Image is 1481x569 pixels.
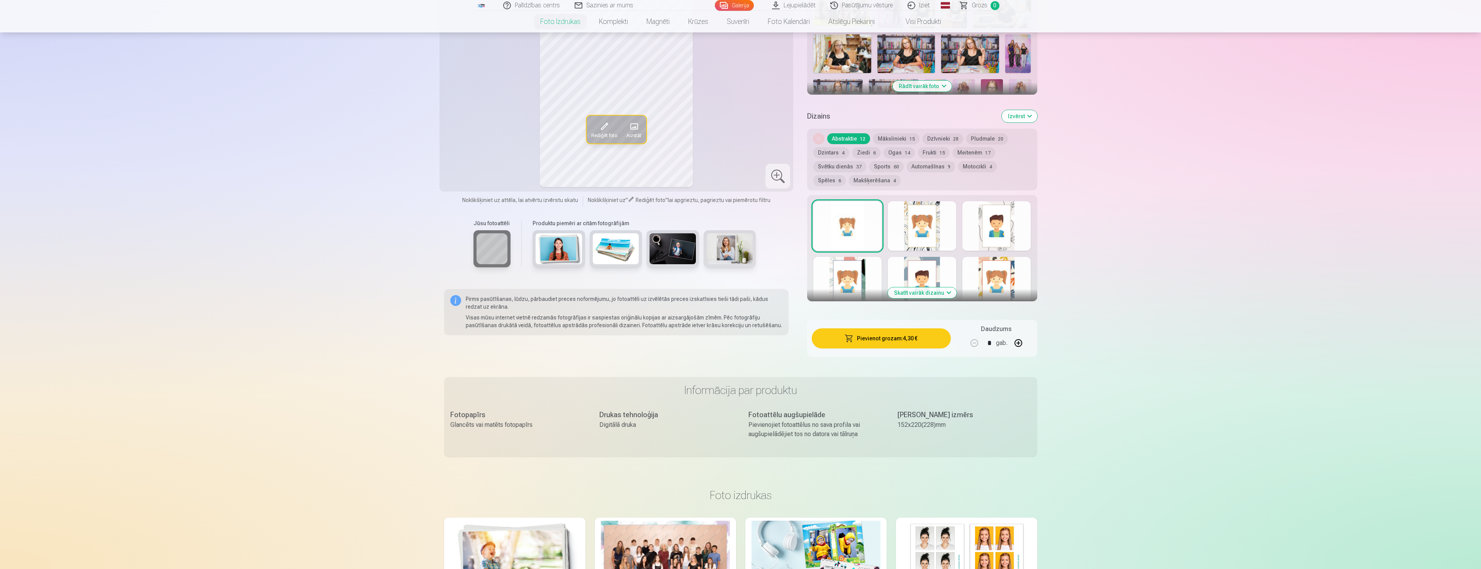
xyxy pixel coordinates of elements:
[636,197,665,203] span: Rediģēt foto
[718,11,758,32] a: Suvenīri
[450,409,584,420] div: Fotopapīrs
[897,409,1031,420] div: [PERSON_NAME] izmērs
[813,161,866,172] button: Svētku dienās37
[590,11,637,32] a: Komplekti
[1002,110,1037,122] button: Izvērst
[588,197,626,203] span: Noklikšķiniet uz
[897,420,1031,430] div: 152x220(228)mm
[873,150,876,156] span: 6
[599,409,733,420] div: Drukas tehnoloģija
[668,197,770,203] span: lai apgrieztu, pagrieztu vai piemērotu filtru
[894,164,899,170] span: 60
[827,133,870,144] button: Abstraktie12
[626,197,628,203] span: "
[466,295,783,311] p: Pirms pasūtīšanas, lūdzu, pārbaudiet preces noformējumu, jo fotoattēli uz izvēlētās preces izskat...
[996,334,1008,352] div: gab.
[985,150,991,156] span: 17
[599,420,733,430] div: Digitālā druka
[466,314,783,329] p: Visas mūsu internet vietnē redzamās fotogrāfijas ir saspiestas oriģinālu kopijas ar aizsargājošām...
[473,219,511,227] h6: Jūsu fotoattēli
[852,147,880,158] button: Ziedi6
[940,150,945,156] span: 15
[477,3,486,8] img: /fa1
[842,150,845,156] span: 4
[909,136,915,142] span: 15
[948,164,950,170] span: 9
[849,175,901,186] button: Makšķerēšana4
[892,81,952,92] button: Rādīt vairāk foto
[587,115,622,143] button: Rediģēt foto
[918,147,950,158] button: Frukti15
[819,11,884,32] a: Atslēgu piekariņi
[591,132,617,139] span: Rediģēt foto
[450,488,1031,502] h3: Foto izdrukas
[860,136,865,142] span: 12
[972,1,987,10] span: Grozs
[807,111,995,122] h5: Dizains
[450,383,1031,397] h3: Informācija par produktu
[748,420,882,439] div: Pievienojiet fotoattēlus no sava profila vai augšupielādējiet tos no datora vai tālruņa
[748,409,882,420] div: Fotoattēlu augšupielāde
[529,219,759,227] h6: Produktu piemēri ar citām fotogrāfijām
[637,11,679,32] a: Magnēti
[462,196,578,204] span: Noklikšķiniet uz attēla, lai atvērtu izvērstu skatu
[907,161,955,172] button: Automašīnas9
[531,11,590,32] a: Foto izdrukas
[884,11,950,32] a: Visi produkti
[626,132,641,139] span: Aizstāt
[953,147,995,158] button: Meitenēm17
[893,178,896,183] span: 4
[981,324,1011,334] h5: Daudzums
[869,161,904,172] button: Sports60
[856,164,862,170] span: 37
[665,197,668,203] span: "
[998,136,1003,142] span: 20
[989,164,992,170] span: 4
[923,133,963,144] button: Dzīvnieki28
[966,133,1008,144] button: Pludmale20
[838,178,841,183] span: 6
[884,147,915,158] button: Ogas14
[450,420,584,430] div: Glancēts vai matēts fotopapīrs
[873,133,919,144] button: Mākslinieki15
[758,11,819,32] a: Foto kalendāri
[991,1,999,10] span: 0
[812,328,950,348] button: Pievienot grozam:4,30 €
[622,115,646,143] button: Aizstāt
[679,11,718,32] a: Krūzes
[905,150,910,156] span: 14
[888,287,957,298] button: Skatīt vairāk dizainu
[813,147,849,158] button: Dzintars4
[953,136,958,142] span: 28
[813,175,846,186] button: Spēles6
[958,161,997,172] button: Motocikli4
